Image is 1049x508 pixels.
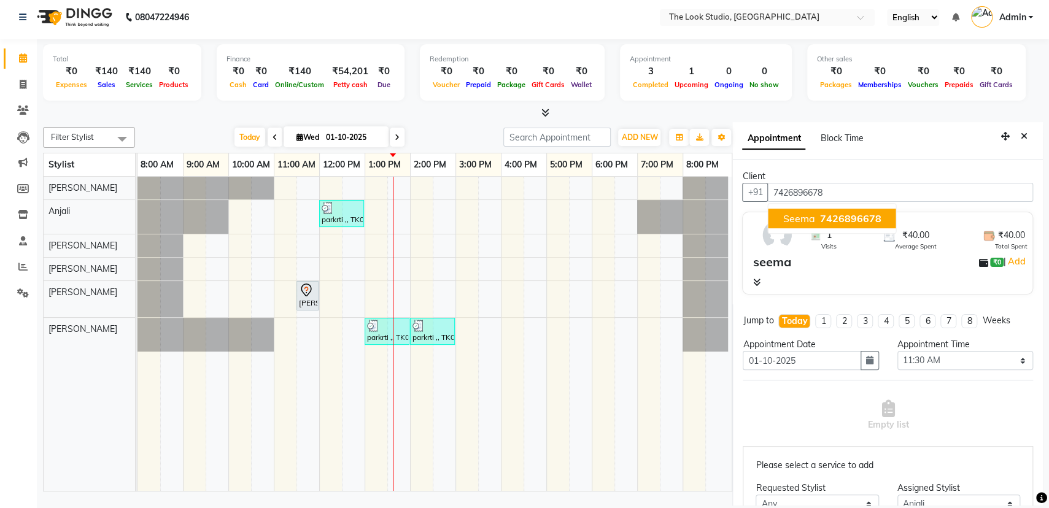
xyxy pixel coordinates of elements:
div: 1 [672,64,711,79]
span: Upcoming [672,80,711,89]
li: 1 [815,314,831,328]
a: 11:00 AM [274,156,319,174]
span: Appointment [742,128,805,150]
a: 12:00 PM [320,156,363,174]
div: ₹0 [53,64,90,79]
span: Products [156,80,192,89]
div: ₹0 [528,64,568,79]
span: Today [234,128,265,147]
a: 10:00 AM [229,156,273,174]
span: Empty list [867,400,908,431]
li: 5 [899,314,915,328]
span: Gift Cards [977,80,1016,89]
span: Average Spent [895,242,937,251]
div: seema [753,253,791,271]
span: ₹40.00 [997,229,1024,242]
a: 6:00 PM [592,156,631,174]
span: Due [374,80,393,89]
div: Appointment [630,54,782,64]
span: Cash [226,80,250,89]
button: Close [1015,127,1033,146]
span: Total Spent [995,242,1028,251]
div: Client [742,170,1033,183]
span: Vouchers [905,80,942,89]
div: Requested Stylist [756,482,878,495]
div: Appointment Time [897,338,1033,351]
span: Wallet [568,80,595,89]
span: Card [250,80,272,89]
span: Stylist [48,159,74,170]
span: [PERSON_NAME] [48,240,117,251]
div: 3 [630,64,672,79]
a: 2:00 PM [411,156,449,174]
div: [PERSON_NAME] ,, TK01, 11:30 AM-12:00 PM, Haircut - Child (Under 12 years) [298,283,317,309]
div: Redemption [430,54,595,64]
span: [PERSON_NAME] [48,182,117,193]
p: Please select a service to add [756,459,1020,472]
a: Add [1006,254,1028,269]
li: 2 [836,314,852,328]
button: ADD NEW [618,129,660,146]
div: ₹54,201 [327,64,373,79]
div: Weeks [982,314,1010,327]
div: parkrti ,, TK02, 02:00 PM-03:00 PM, Threading - Forehead [411,320,454,343]
span: Packages [817,80,855,89]
a: 5:00 PM [547,156,586,174]
div: Appointment Date [743,338,878,351]
div: Today [781,315,807,328]
div: Jump to [743,314,773,327]
div: ₹0 [942,64,977,79]
div: ₹0 [905,64,942,79]
span: ADD NEW [621,133,657,142]
span: Services [123,80,156,89]
span: Voucher [430,80,463,89]
span: seema [783,212,815,225]
div: ₹0 [568,64,595,79]
div: parkrti ,, TK02, 01:00 PM-02:00 PM, Threading - Eyebrow [366,320,408,343]
div: ₹0 [817,64,855,79]
li: 8 [961,314,977,328]
input: 2025-10-01 [322,128,384,147]
div: ₹0 [463,64,494,79]
div: Finance [226,54,395,64]
span: Gift Cards [528,80,568,89]
span: Wed [293,133,322,142]
a: 1:00 PM [365,156,404,174]
a: 4:00 PM [501,156,540,174]
img: avatar [759,217,795,253]
a: 7:00 PM [638,156,676,174]
input: Search by Name/Mobile/Email/Code [767,183,1033,202]
div: ₹140 [272,64,327,79]
span: Prepaids [942,80,977,89]
span: [PERSON_NAME] [48,323,117,334]
span: ₹0 [990,258,1003,267]
a: 9:00 AM [184,156,223,174]
span: Completed [630,80,672,89]
div: ₹0 [855,64,905,79]
span: Block Time [820,133,863,144]
a: 3:00 PM [456,156,495,174]
span: Anjali [48,206,70,217]
span: | [1004,254,1028,269]
div: ₹0 [494,64,528,79]
span: Admin [999,11,1026,24]
div: ₹140 [90,64,123,79]
span: Package [494,80,528,89]
div: Total [53,54,192,64]
div: ₹0 [226,64,250,79]
span: Memberships [855,80,905,89]
span: Ongoing [711,80,746,89]
div: ₹0 [250,64,272,79]
li: 4 [878,314,894,328]
span: [PERSON_NAME] [48,287,117,298]
span: 1 [827,229,832,242]
span: No show [746,80,782,89]
span: Visits [821,242,837,251]
input: Search Appointment [503,128,611,147]
div: ₹140 [123,64,156,79]
span: Expenses [53,80,90,89]
div: 0 [711,64,746,79]
span: Prepaid [463,80,494,89]
span: ₹40.00 [902,229,929,242]
a: 8:00 AM [137,156,177,174]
